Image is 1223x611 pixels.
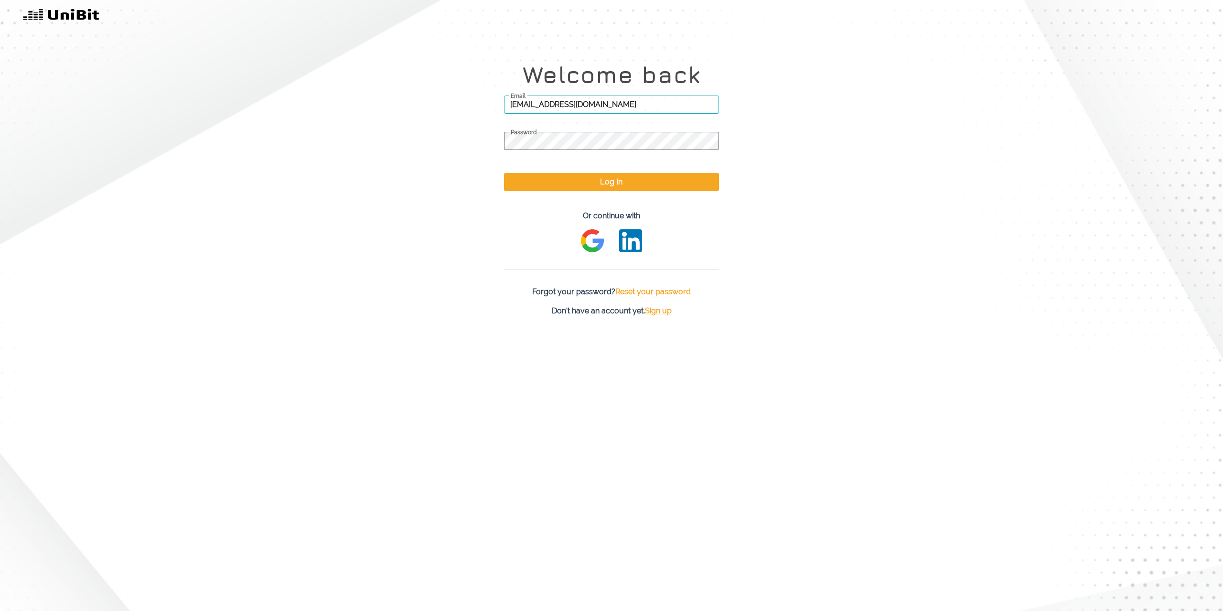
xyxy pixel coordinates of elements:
img: wAAAABJRU5ErkJggg== [581,229,604,252]
h1: Welcome back [346,61,877,89]
span: Email [504,93,719,100]
iframe: Drift Widget Chat Controller [1175,563,1212,600]
input: Password [504,132,719,150]
button: Log in [504,173,719,191]
input: Email [504,96,719,114]
p: Don't have an account yet. [346,305,877,317]
p: Or continue with [504,210,719,222]
span: Password [504,129,719,136]
span: Sign up [645,306,672,315]
span: Reset your password [615,287,691,296]
p: Forgot your password? [504,286,719,298]
img: wNDaQje097HcAAAAABJRU5ErkJggg== [619,229,642,252]
img: v31kVAdV+ltHqyPP9805dAV0ttielyHdjWdf+P4AoAAAAleaEIAAAAEFwBAABAcAUAAEBwBQAAAMEVAAAABFcAAAAEVwAAABB... [23,8,99,23]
